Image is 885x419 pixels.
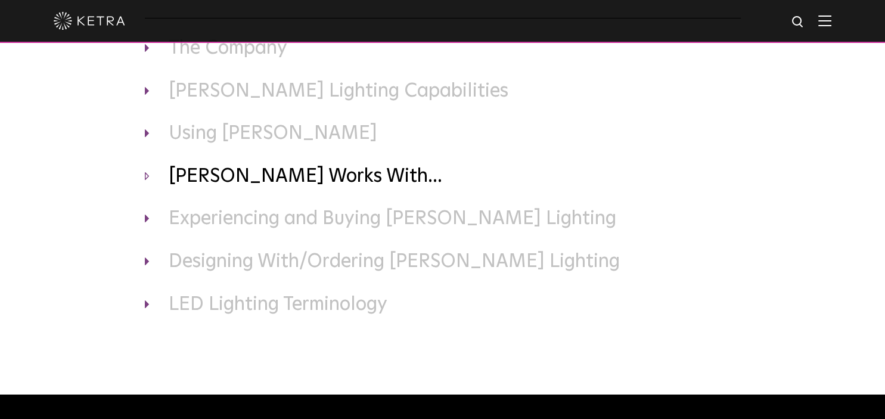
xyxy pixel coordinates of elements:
img: ketra-logo-2019-white [54,12,125,30]
img: Hamburger%20Nav.svg [818,15,831,26]
h3: LED Lighting Terminology [145,293,741,318]
img: search icon [791,15,806,30]
h3: Using [PERSON_NAME] [145,122,741,147]
h3: Experiencing and Buying [PERSON_NAME] Lighting [145,207,741,232]
h3: Designing With/Ordering [PERSON_NAME] Lighting [145,250,741,275]
h3: The Company [145,36,741,61]
h3: [PERSON_NAME] Lighting Capabilities [145,79,741,104]
h3: [PERSON_NAME] Works With... [145,165,741,190]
